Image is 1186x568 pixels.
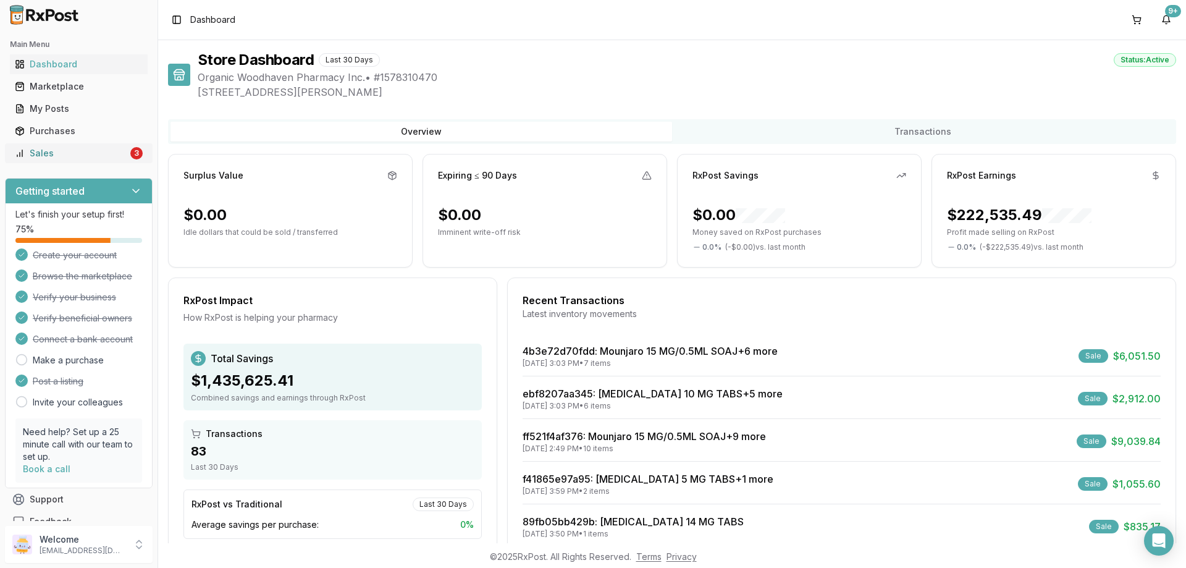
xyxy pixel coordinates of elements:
div: Recent Transactions [523,293,1161,308]
div: Sale [1077,434,1106,448]
span: Connect a bank account [33,333,133,345]
span: 0 % [460,519,474,531]
button: Sales3 [5,143,153,163]
div: How RxPost is helping your pharmacy [183,312,482,324]
button: Overview [170,122,672,142]
div: Sale [1079,349,1108,363]
a: Terms [636,551,662,562]
button: Dashboard [5,54,153,74]
div: 83 [191,443,474,460]
a: 4b3e72d70fdd: Mounjaro 15 MG/0.5ML SOAJ+6 more [523,345,778,357]
span: Transactions [206,428,263,440]
span: $2,912.00 [1112,391,1161,406]
div: Purchases [15,125,143,137]
div: [DATE] 3:59 PM • 2 items [523,486,773,496]
div: Combined savings and earnings through RxPost [191,393,474,403]
p: Welcome [40,533,125,546]
div: $0.00 [438,205,481,225]
span: Browse the marketplace [33,270,132,282]
a: Privacy [667,551,697,562]
span: ( - $0.00 ) vs. last month [725,242,805,252]
div: RxPost Earnings [947,169,1016,182]
button: Transactions [672,122,1174,142]
h3: Getting started [15,184,85,198]
p: Profit made selling on RxPost [947,227,1161,237]
span: Dashboard [190,14,235,26]
div: $222,535.49 [947,205,1091,225]
img: User avatar [12,535,32,554]
div: Sale [1078,392,1108,405]
button: Purchases [5,121,153,141]
span: Verify beneficial owners [33,312,132,324]
span: Feedback [30,515,72,528]
div: [DATE] 3:03 PM • 6 items [523,401,783,411]
div: Last 30 Days [413,498,474,511]
div: Latest inventory movements [523,308,1161,320]
span: $9,039.84 [1111,434,1161,449]
button: My Posts [5,99,153,119]
h1: Store Dashboard [198,50,314,70]
div: [DATE] 3:03 PM • 7 items [523,358,778,368]
span: Verify your business [33,291,116,303]
button: Feedback [5,511,153,533]
a: Dashboard [10,53,148,75]
span: $835.17 [1124,519,1161,534]
a: ebf8207aa345: [MEDICAL_DATA] 10 MG TABS+5 more [523,388,783,400]
a: Sales3 [10,142,148,164]
p: Idle dollars that could be sold / transferred [183,227,397,237]
a: Make a purchase [33,354,104,367]
span: Organic Woodhaven Pharmacy Inc. • # 1578310470 [198,70,1176,85]
div: $1,435,625.41 [191,371,474,391]
a: Book a call [23,464,70,474]
a: Marketplace [10,75,148,98]
div: Status: Active [1114,53,1176,67]
div: Dashboard [15,58,143,70]
h2: Main Menu [10,40,148,49]
div: $0.00 [692,205,785,225]
span: $6,051.50 [1113,349,1161,363]
button: Support [5,488,153,511]
span: 0.0 % [702,242,721,252]
p: Money saved on RxPost purchases [692,227,906,237]
div: Expiring ≤ 90 Days [438,169,517,182]
span: Average savings per purchase: [191,519,319,531]
div: $0.00 [183,205,227,225]
a: ff521f4af376: Mounjaro 15 MG/0.5ML SOAJ+9 more [523,430,766,443]
a: Invite your colleagues [33,396,123,409]
div: 3 [130,147,143,159]
div: 9+ [1165,5,1181,17]
p: Let's finish your setup first! [15,208,142,221]
span: ( - $222,535.49 ) vs. last month [980,242,1083,252]
span: Total Savings [211,351,273,366]
div: RxPost Impact [183,293,482,308]
div: RxPost vs Traditional [191,498,282,511]
a: My Posts [10,98,148,120]
div: My Posts [15,103,143,115]
div: Sale [1078,477,1108,491]
span: Create your account [33,249,117,261]
a: f41865e97a95: [MEDICAL_DATA] 5 MG TABS+1 more [523,473,773,485]
div: Last 30 Days [191,462,474,472]
span: 75 % [15,223,34,235]
p: [EMAIL_ADDRESS][DOMAIN_NAME] [40,546,125,556]
div: Marketplace [15,80,143,93]
a: Purchases [10,120,148,142]
div: [DATE] 2:49 PM • 10 items [523,444,766,454]
button: 9+ [1156,10,1176,30]
img: RxPost Logo [5,5,84,25]
span: [STREET_ADDRESS][PERSON_NAME] [198,85,1176,100]
div: Last 30 Days [319,53,380,67]
div: [DATE] 3:50 PM • 1 items [523,529,744,539]
span: $1,055.60 [1112,477,1161,491]
a: 89fb05bb429b: [MEDICAL_DATA] 14 MG TABS [523,515,744,528]
div: RxPost Savings [692,169,759,182]
p: Imminent write-off risk [438,227,652,237]
p: Need help? Set up a 25 minute call with our team to set up. [23,426,135,463]
div: Surplus Value [183,169,243,182]
nav: breadcrumb [190,14,235,26]
div: Sales [15,147,128,159]
div: Sale [1089,520,1119,533]
span: 0.0 % [957,242,976,252]
div: Open Intercom Messenger [1144,526,1174,556]
span: Post a listing [33,375,83,388]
